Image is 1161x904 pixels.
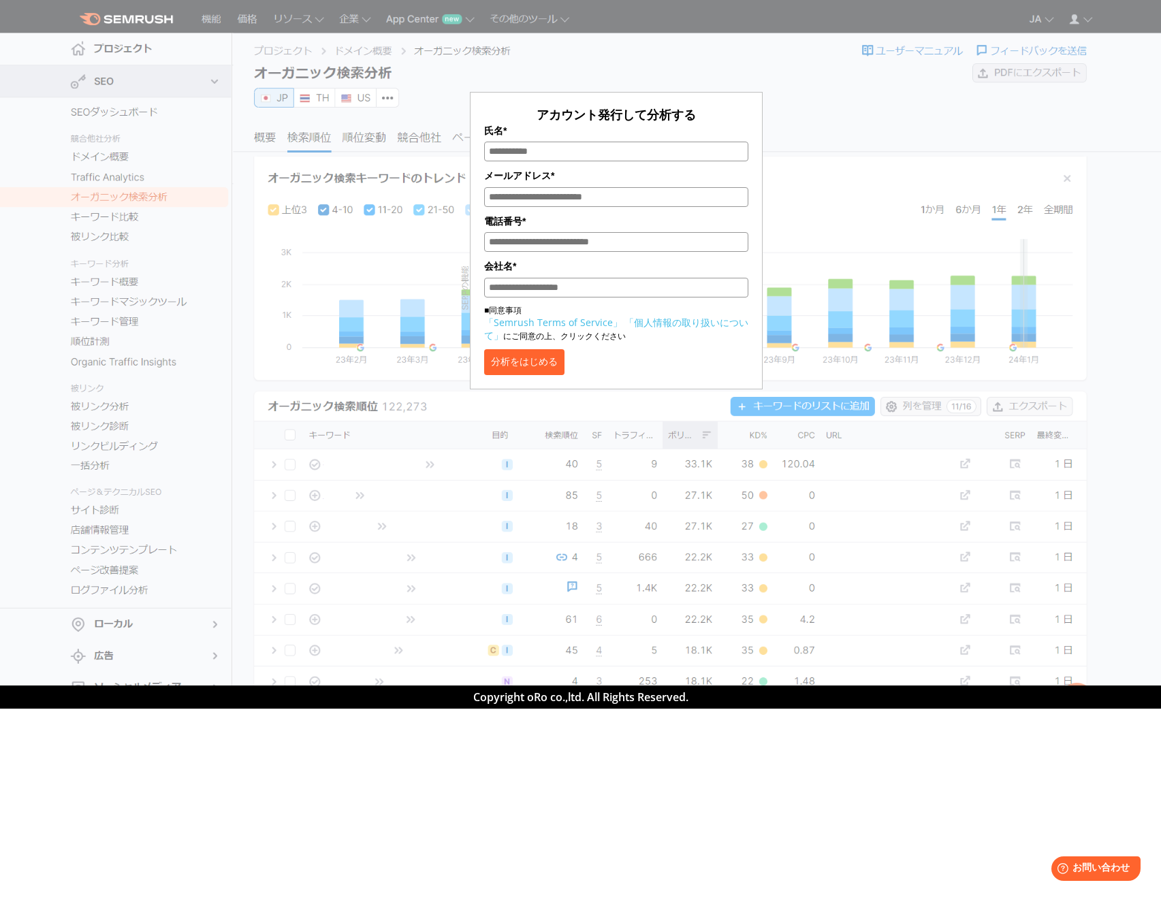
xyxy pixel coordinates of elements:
span: Copyright oRo co.,ltd. All Rights Reserved. [473,690,688,705]
p: ■同意事項 にご同意の上、クリックください [484,304,748,342]
iframe: Help widget launcher [1040,851,1146,889]
label: メールアドレス* [484,168,748,183]
a: 「個人情報の取り扱いについて」 [484,316,748,342]
button: 分析をはじめる [484,349,564,375]
span: アカウント発行して分析する [537,106,696,123]
a: 「Semrush Terms of Service」 [484,316,622,329]
label: 電話番号* [484,214,748,229]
